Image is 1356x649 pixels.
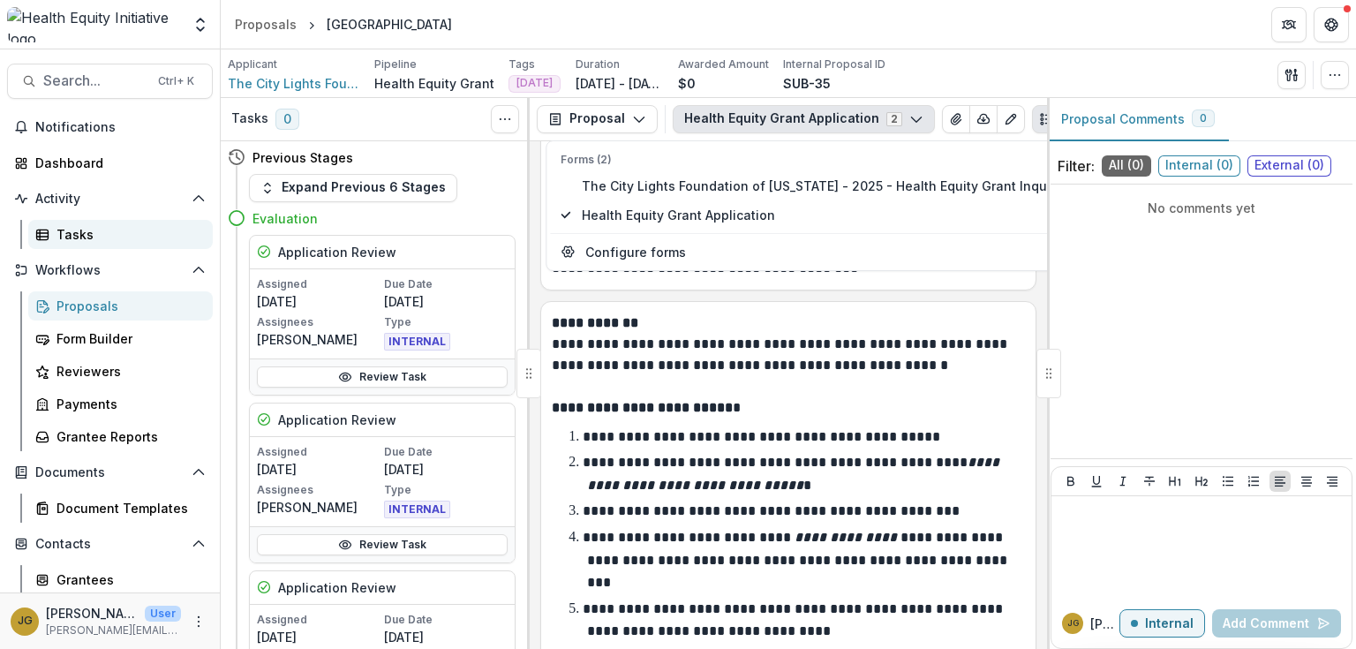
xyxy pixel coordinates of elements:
[257,330,380,349] p: [PERSON_NAME]
[1086,471,1107,492] button: Underline
[1322,471,1343,492] button: Align Right
[576,74,664,93] p: [DATE] - [DATE]
[384,314,508,330] p: Type
[28,220,213,249] a: Tasks
[35,465,185,480] span: Documents
[1243,471,1264,492] button: Ordered List
[327,15,452,34] div: [GEOGRAPHIC_DATA]
[1271,7,1307,42] button: Partners
[257,628,380,646] p: [DATE]
[1164,471,1186,492] button: Heading 1
[942,105,970,133] button: View Attached Files
[491,105,519,133] button: Toggle View Cancelled Tasks
[673,105,935,133] button: Health Equity Grant Application2
[257,612,380,628] p: Assigned
[35,154,199,172] div: Dashboard
[252,209,318,228] h4: Evaluation
[56,362,199,381] div: Reviewers
[582,206,1062,224] span: Health Equity Grant Application
[35,120,206,135] span: Notifications
[7,458,213,487] button: Open Documents
[783,57,885,72] p: Internal Proposal ID
[278,411,396,429] h5: Application Review
[56,225,199,244] div: Tasks
[1158,155,1240,177] span: Internal ( 0 )
[28,494,213,523] a: Document Templates
[257,498,380,517] p: [PERSON_NAME]
[235,15,297,34] div: Proposals
[278,578,396,597] h5: Application Review
[43,72,147,89] span: Search...
[228,57,277,72] p: Applicant
[257,292,380,311] p: [DATE]
[56,570,199,589] div: Grantees
[1269,471,1291,492] button: Align Left
[384,501,450,518] span: INTERNAL
[7,185,213,213] button: Open Activity
[1314,7,1349,42] button: Get Help
[28,565,213,594] a: Grantees
[56,395,199,413] div: Payments
[678,57,769,72] p: Awarded Amount
[1200,112,1207,125] span: 0
[1112,471,1134,492] button: Italicize
[1119,609,1205,638] button: Internal
[7,148,213,177] a: Dashboard
[18,615,33,627] div: Jenna Grant
[154,72,198,91] div: Ctrl + K
[384,333,450,351] span: INTERNAL
[28,422,213,451] a: Grantee Reports
[257,482,380,498] p: Assignees
[7,530,213,558] button: Open Contacts
[1047,98,1229,141] button: Proposal Comments
[257,460,380,479] p: [DATE]
[7,64,213,99] button: Search...
[56,329,199,348] div: Form Builder
[1058,199,1345,217] p: No comments yet
[228,11,459,37] nav: breadcrumb
[1139,471,1160,492] button: Strike
[231,111,268,126] h3: Tasks
[257,534,508,555] a: Review Task
[384,276,508,292] p: Due Date
[516,77,553,89] span: [DATE]
[1032,105,1060,133] button: Plaintext view
[1067,619,1079,628] div: Jenna Grant
[278,243,396,261] h5: Application Review
[275,109,299,130] span: 0
[228,74,360,93] a: The City Lights Foundation of [US_STATE]
[537,105,658,133] button: Proposal
[46,623,181,638] p: [PERSON_NAME][EMAIL_ADDRESS][PERSON_NAME][DATE][DOMAIN_NAME]
[188,7,213,42] button: Open entity switcher
[56,499,199,517] div: Document Templates
[257,366,508,388] a: Review Task
[576,57,620,72] p: Duration
[7,113,213,141] button: Notifications
[56,297,199,315] div: Proposals
[35,263,185,278] span: Workflows
[145,606,181,622] p: User
[384,612,508,628] p: Due Date
[384,628,508,646] p: [DATE]
[997,105,1025,133] button: Edit as form
[384,444,508,460] p: Due Date
[56,427,199,446] div: Grantee Reports
[28,357,213,386] a: Reviewers
[384,292,508,311] p: [DATE]
[249,174,457,202] button: Expand Previous 6 Stages
[257,314,380,330] p: Assignees
[35,537,185,552] span: Contacts
[7,7,181,42] img: Health Equity Initiative logo
[582,177,1062,195] span: The City Lights Foundation of [US_STATE] - 2025 - Health Equity Grant Inquiry
[28,324,213,353] a: Form Builder
[1102,155,1151,177] span: All ( 0 )
[188,611,209,632] button: More
[1058,155,1095,177] p: Filter:
[1090,615,1119,633] p: [PERSON_NAME]
[1296,471,1317,492] button: Align Center
[1060,471,1081,492] button: Bold
[7,256,213,284] button: Open Workflows
[783,74,831,93] p: SUB-35
[35,192,185,207] span: Activity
